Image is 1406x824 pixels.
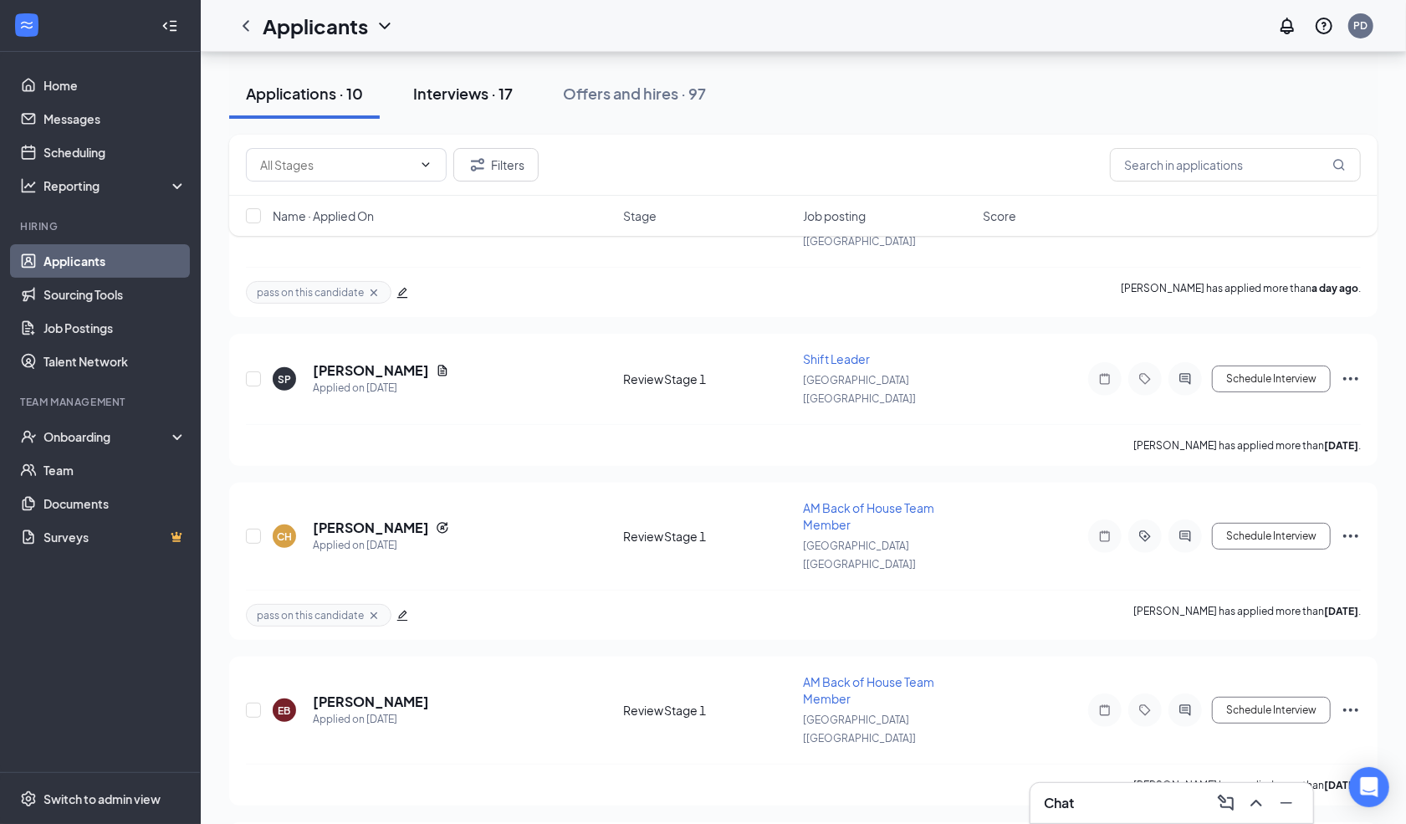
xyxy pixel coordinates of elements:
input: Search in applications [1110,148,1361,182]
div: Team Management [20,395,183,409]
button: Schedule Interview [1212,366,1331,392]
svg: ActiveTag [1135,530,1155,543]
p: [PERSON_NAME] has applied more than . [1121,281,1361,304]
svg: Ellipses [1341,369,1361,389]
button: Filter Filters [453,148,539,182]
p: [PERSON_NAME] has applied more than . [1133,778,1361,792]
svg: UserCheck [20,428,37,445]
span: Name · Applied On [273,207,374,224]
button: Minimize [1273,790,1300,816]
button: Schedule Interview [1212,523,1331,550]
h1: Applicants [263,12,368,40]
svg: Minimize [1276,793,1296,813]
svg: Tag [1135,372,1155,386]
div: Review Stage 1 [623,702,793,719]
svg: QuestionInfo [1314,16,1334,36]
svg: Settings [20,791,37,807]
svg: Analysis [20,177,37,194]
h5: [PERSON_NAME] [313,519,429,537]
p: [PERSON_NAME] has applied more than . [1133,438,1361,453]
div: EB [279,704,291,718]
div: Open Intercom Messenger [1349,767,1389,807]
svg: Cross [367,609,381,622]
div: Applied on [DATE] [313,711,429,728]
svg: Reapply [436,521,449,535]
span: [GEOGRAPHIC_DATA] [[GEOGRAPHIC_DATA]] [803,374,916,405]
div: Hiring [20,219,183,233]
svg: ComposeMessage [1216,793,1236,813]
a: Sourcing Tools [43,278,187,311]
button: Schedule Interview [1212,697,1331,724]
p: [PERSON_NAME] has applied more than . [1133,604,1361,627]
span: Score [983,207,1016,224]
b: a day ago [1311,282,1358,294]
div: SP [278,372,291,386]
svg: Ellipses [1341,526,1361,546]
a: SurveysCrown [43,520,187,554]
div: Review Stage 1 [623,528,793,545]
div: Applied on [DATE] [313,537,449,554]
svg: Filter [468,155,488,175]
h5: [PERSON_NAME] [313,361,429,380]
a: Job Postings [43,311,187,345]
b: [DATE] [1324,779,1358,791]
h5: [PERSON_NAME] [313,693,429,711]
div: Offers and hires · 97 [563,83,706,104]
div: Review Stage 1 [623,371,793,387]
a: Home [43,69,187,102]
a: Team [43,453,187,487]
svg: ChevronLeft [236,16,256,36]
svg: Cross [367,286,381,299]
span: Stage [623,207,657,224]
a: Talent Network [43,345,187,378]
svg: WorkstreamLogo [18,17,35,33]
svg: ActiveChat [1175,530,1195,543]
svg: Tag [1135,704,1155,717]
span: [GEOGRAPHIC_DATA] [[GEOGRAPHIC_DATA]] [803,714,916,745]
svg: Document [436,364,449,377]
div: PD [1354,18,1368,33]
a: Messages [43,102,187,136]
svg: ActiveChat [1175,704,1195,717]
span: pass on this candidate [257,285,364,299]
span: pass on this candidate [257,608,364,622]
span: [GEOGRAPHIC_DATA] [[GEOGRAPHIC_DATA]] [803,540,916,571]
div: Applied on [DATE] [313,380,449,397]
div: Switch to admin view [43,791,161,807]
a: Scheduling [43,136,187,169]
svg: Note [1095,704,1115,717]
a: Applicants [43,244,187,278]
svg: Ellipses [1341,700,1361,720]
div: Onboarding [43,428,172,445]
span: Shift Leader [803,351,870,366]
div: CH [277,530,292,544]
svg: ChevronDown [375,16,395,36]
span: AM Back of House Team Member [803,500,934,532]
a: Documents [43,487,187,520]
span: edit [396,287,408,299]
div: Interviews · 17 [413,83,513,104]
svg: Notifications [1277,16,1297,36]
b: [DATE] [1324,439,1358,452]
button: ChevronUp [1243,790,1270,816]
svg: Note [1095,530,1115,543]
span: Job posting [803,207,866,224]
svg: MagnifyingGlass [1332,158,1346,171]
b: [DATE] [1324,605,1358,617]
div: Applications · 10 [246,83,363,104]
svg: ActiveChat [1175,372,1195,386]
svg: Collapse [161,18,178,34]
span: edit [396,610,408,622]
svg: ChevronDown [419,158,432,171]
button: ComposeMessage [1213,790,1240,816]
input: All Stages [260,156,412,174]
svg: Note [1095,372,1115,386]
div: Reporting [43,177,187,194]
h3: Chat [1044,794,1074,812]
span: AM Back of House Team Member [803,674,934,706]
svg: ChevronUp [1246,793,1266,813]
